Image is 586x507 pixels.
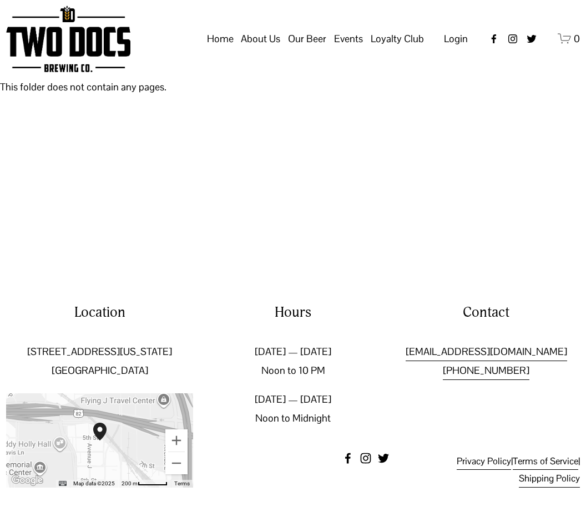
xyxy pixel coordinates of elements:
h4: Contact [393,303,580,322]
a: twitter-unauth [378,453,389,464]
button: Keyboard shortcuts [59,480,67,488]
img: Two Docs Brewing Co. [6,6,130,73]
span: Loyalty Club [371,29,424,48]
span: About Us [241,29,280,48]
span: 0 [574,32,580,45]
a: Shipping Policy [519,470,580,488]
button: Zoom out [165,452,188,474]
a: Open this area in Google Maps (opens a new window) [9,473,46,488]
a: [PHONE_NUMBER] [443,361,529,380]
a: folder dropdown [371,28,424,49]
p: [DATE] — [DATE] Noon to Midnight [199,390,386,428]
p: [DATE] — [DATE] Noon to 10 PM [199,342,386,380]
h4: Location [6,303,193,322]
span: Map data ©2025 [73,480,115,486]
a: [EMAIL_ADDRESS][DOMAIN_NAME] [406,342,567,361]
p: | | [417,453,580,488]
div: Two Docs Brewing Co. 502 Texas Avenue Lubbock, TX, 79401, United States [89,418,124,463]
span: Our Beer [288,29,326,48]
img: Google [9,473,46,488]
p: [STREET_ADDRESS][US_STATE] [GEOGRAPHIC_DATA] [6,342,193,380]
span: Events [334,29,363,48]
a: folder dropdown [334,28,363,49]
button: Zoom in [165,429,188,452]
a: folder dropdown [241,28,280,49]
button: Map Scale: 200 m per 50 pixels [118,480,171,488]
a: Terms of Service [513,453,578,470]
h4: Hours [199,303,386,322]
a: Terms [174,480,190,486]
a: folder dropdown [288,28,326,49]
a: 0 items in cart [558,32,580,45]
a: Home [207,28,234,49]
a: Login [444,29,468,48]
a: Privacy Policy [457,453,511,470]
a: instagram-unauth [507,33,518,44]
span: Login [444,32,468,45]
a: instagram-unauth [360,453,371,464]
span: 200 m [122,480,138,486]
a: Facebook [342,453,353,464]
a: Facebook [488,33,499,44]
a: twitter-unauth [526,33,537,44]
